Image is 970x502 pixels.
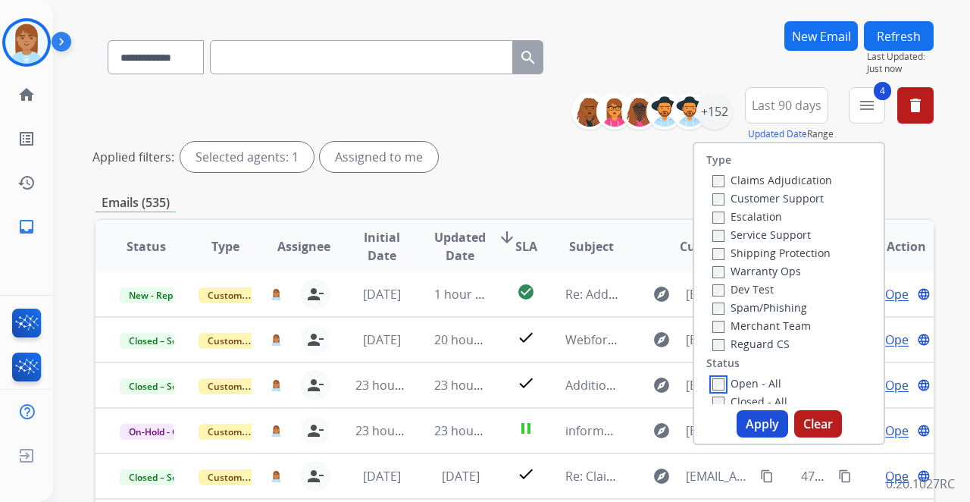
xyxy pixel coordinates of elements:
[855,220,934,273] th: Action
[712,376,781,391] label: Open - All
[95,193,176,212] p: Emails (535)
[706,152,731,168] label: Type
[712,394,787,409] label: Closed - All
[120,287,189,303] span: New - Reply
[652,285,671,303] mat-icon: explore
[712,282,774,296] label: Dev Test
[127,237,166,256] span: Status
[17,174,36,192] mat-icon: history
[652,422,671,440] mat-icon: explore
[199,378,297,394] span: Customer Support
[712,209,782,224] label: Escalation
[752,102,821,108] span: Last 90 days
[886,475,955,493] p: 0.20.1027RC
[120,333,204,349] span: Closed – Solved
[363,468,401,485] span: [DATE]
[867,63,934,75] span: Just now
[355,422,430,439] span: 23 hours ago
[712,378,724,391] input: Open - All
[517,374,535,392] mat-icon: check
[686,376,751,394] span: [EMAIL_ADDRESS][DOMAIN_NAME]
[565,422,693,439] span: informacion adicional.
[885,422,916,440] span: Open
[686,422,751,440] span: [EMAIL_ADDRESS][DOMAIN_NAME]
[712,175,724,187] input: Claims Adjudication
[712,246,831,260] label: Shipping Protection
[355,377,430,394] span: 23 hours ago
[271,334,282,346] img: agent-avatar
[706,356,740,371] label: Status
[712,321,724,333] input: Merchant Team
[874,82,891,100] span: 4
[712,303,724,315] input: Spam/Phishing
[760,469,774,483] mat-icon: content_copy
[320,142,438,172] div: Assigned to me
[712,300,807,315] label: Spam/Phishing
[686,285,751,303] span: [EMAIL_ADDRESS][DOMAIN_NAME]
[517,328,535,347] mat-icon: check
[498,228,516,246] mat-icon: arrow_downward
[271,379,282,391] img: agent-avatar
[442,468,480,485] span: [DATE]
[917,287,931,301] mat-icon: language
[652,376,671,394] mat-icon: explore
[199,424,297,440] span: Customer Support
[917,424,931,438] mat-icon: language
[712,318,811,333] label: Merchant Team
[712,397,724,409] input: Closed - All
[515,237,537,256] span: SLA
[5,21,48,64] img: avatar
[271,470,282,482] img: agent-avatar
[917,378,931,392] mat-icon: language
[306,422,324,440] mat-icon: person_remove
[652,331,671,349] mat-icon: explore
[180,142,314,172] div: Selected agents: 1
[519,49,537,67] mat-icon: search
[712,337,790,351] label: Reguard CS
[271,425,282,437] img: agent-avatar
[17,218,36,236] mat-icon: inbox
[712,248,724,260] input: Shipping Protection
[885,285,916,303] span: Open
[748,128,807,140] button: Updated Date
[885,376,916,394] span: Open
[712,173,832,187] label: Claims Adjudication
[363,286,401,303] span: [DATE]
[211,237,239,256] span: Type
[434,422,509,439] span: 23 hours ago
[434,286,496,303] span: 1 hour ago
[652,467,671,485] mat-icon: explore
[517,419,535,438] mat-icon: pause
[712,284,724,296] input: Dev Test
[306,376,324,394] mat-icon: person_remove
[784,21,858,51] button: New Email
[838,469,852,483] mat-icon: content_copy
[120,469,204,485] span: Closed – Solved
[712,339,724,351] input: Reguard CS
[199,469,297,485] span: Customer Support
[885,331,916,349] span: Open
[917,333,931,347] mat-icon: language
[680,237,739,256] span: Customer
[745,87,828,124] button: Last 90 days
[565,331,909,348] span: Webform from [EMAIL_ADDRESS][DOMAIN_NAME] on [DATE]
[849,87,885,124] button: 4
[864,21,934,51] button: Refresh
[696,93,733,130] div: +152
[355,228,409,265] span: Initial Date
[737,410,788,438] button: Apply
[686,467,751,485] span: [EMAIL_ADDRESS][DOMAIN_NAME]
[712,264,801,278] label: Warranty Ops
[712,230,724,242] input: Service Support
[565,286,715,303] span: Re: Additional Information
[712,193,724,206] input: Customer Support
[858,96,876,115] mat-icon: menu
[517,465,535,483] mat-icon: check
[712,227,811,242] label: Service Support
[917,469,931,483] mat-icon: language
[748,127,834,140] span: Range
[712,266,724,278] input: Warranty Ops
[686,331,751,349] span: [EMAIL_ADDRESS][DOMAIN_NAME]
[906,96,925,115] mat-icon: delete
[120,378,204,394] span: Closed – Solved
